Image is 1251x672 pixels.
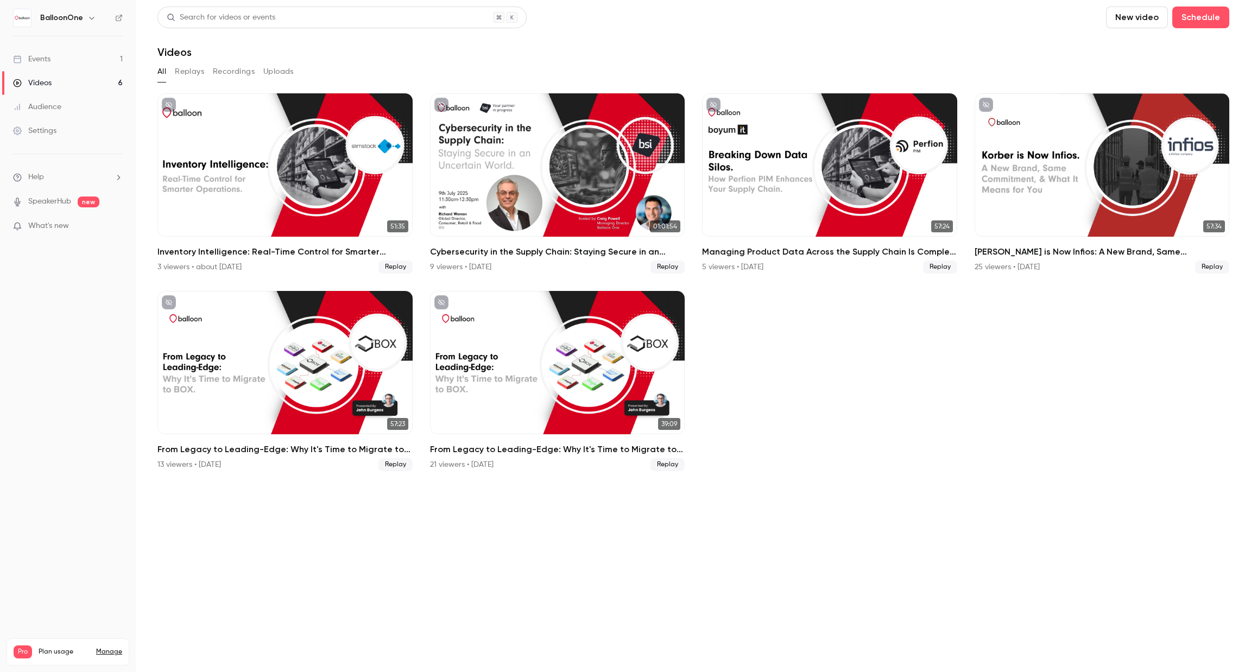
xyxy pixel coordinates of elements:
[157,443,413,456] h2: From Legacy to Leading-Edge: Why It's Time to Migrate to BOX
[1195,261,1229,274] span: Replay
[157,291,413,471] a: 57:23From Legacy to Leading-Edge: Why It's Time to Migrate to BOX13 viewers • [DATE]Replay
[40,12,83,23] h6: BalloonOne
[975,93,1230,274] a: 57:34[PERSON_NAME] is Now Infios: A New Brand, Same Commitment, and What It Means for You.25 view...
[702,93,957,274] a: 57:24Managing Product Data Across the Supply Chain Is Complex. Let’s Simplify It.5 viewers • [DAT...
[157,291,413,471] li: From Legacy to Leading-Edge: Why It's Time to Migrate to BOX
[13,54,50,65] div: Events
[157,7,1229,665] section: Videos
[13,125,56,136] div: Settings
[1203,220,1225,232] span: 57:34
[14,9,31,27] img: BalloonOne
[175,63,204,80] button: Replays
[28,220,69,232] span: What's new
[39,648,90,656] span: Plan usage
[430,245,685,258] h2: Cybersecurity in the Supply Chain: Staying Secure in an Uncertain World - In partnership with BSI
[430,443,685,456] h2: From Legacy to Leading-Edge: Why It's Time to Migrate to BOX
[975,245,1230,258] h2: [PERSON_NAME] is Now Infios: A New Brand, Same Commitment, and What It Means for You.
[162,295,176,309] button: unpublished
[702,93,957,274] li: Managing Product Data Across the Supply Chain Is Complex. Let’s Simplify It.
[650,458,685,471] span: Replay
[658,418,680,430] span: 39:09
[13,102,61,112] div: Audience
[157,93,413,274] a: 51:35Inventory Intelligence: Real-Time Control for Smarter Operations with Slimstock3 viewers • a...
[110,221,123,231] iframe: Noticeable Trigger
[430,93,685,274] li: Cybersecurity in the Supply Chain: Staying Secure in an Uncertain World - In partnership with BSI
[157,459,221,470] div: 13 viewers • [DATE]
[650,220,680,232] span: 01:01:54
[975,262,1040,272] div: 25 viewers • [DATE]
[430,291,685,471] li: From Legacy to Leading-Edge: Why It's Time to Migrate to BOX
[434,98,448,112] button: unpublished
[979,98,993,112] button: unpublished
[14,645,32,658] span: Pro
[157,93,413,274] li: Inventory Intelligence: Real-Time Control for Smarter Operations with Slimstock
[430,262,491,272] div: 9 viewers • [DATE]
[213,63,255,80] button: Recordings
[378,261,413,274] span: Replay
[702,245,957,258] h2: Managing Product Data Across the Supply Chain Is Complex. Let’s Simplify It.
[923,261,957,274] span: Replay
[263,63,294,80] button: Uploads
[430,459,494,470] div: 21 viewers • [DATE]
[13,172,123,183] li: help-dropdown-opener
[434,295,448,309] button: unpublished
[931,220,953,232] span: 57:24
[378,458,413,471] span: Replay
[157,262,242,272] div: 3 viewers • about [DATE]
[96,648,122,656] a: Manage
[706,98,721,112] button: unpublished
[157,93,1229,471] ul: Videos
[387,418,408,430] span: 57:23
[78,196,99,207] span: new
[1172,7,1229,28] button: Schedule
[430,291,685,471] a: 39:09From Legacy to Leading-Edge: Why It's Time to Migrate to BOX21 viewers • [DATE]Replay
[162,98,176,112] button: unpublished
[28,172,44,183] span: Help
[650,261,685,274] span: Replay
[167,12,275,23] div: Search for videos or events
[1106,7,1168,28] button: New video
[702,262,763,272] div: 5 viewers • [DATE]
[28,196,71,207] a: SpeakerHub
[157,46,192,59] h1: Videos
[157,63,166,80] button: All
[13,78,52,88] div: Videos
[157,245,413,258] h2: Inventory Intelligence: Real-Time Control for Smarter Operations with Slimstock
[430,93,685,274] a: 01:01:54Cybersecurity in the Supply Chain: Staying Secure in an Uncertain World - In partnership ...
[387,220,408,232] span: 51:35
[975,93,1230,274] li: Korber is Now Infios: A New Brand, Same Commitment, and What It Means for You.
